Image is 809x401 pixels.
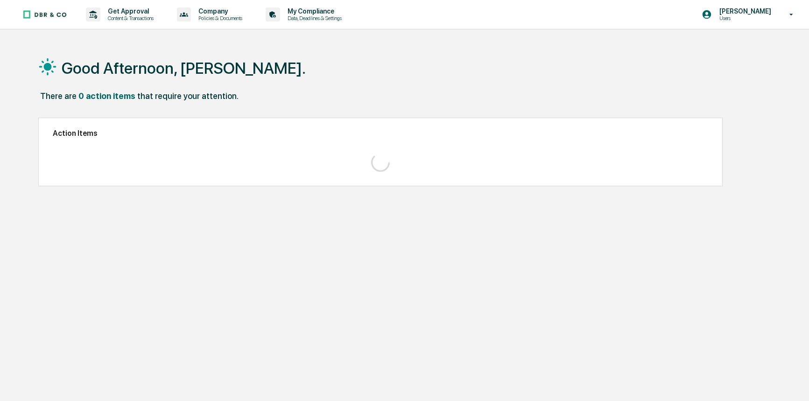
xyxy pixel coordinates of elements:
[137,91,239,101] div: that require your attention.
[62,59,306,77] h1: Good Afternoon, [PERSON_NAME].
[53,129,708,138] h2: Action Items
[78,91,135,101] div: 0 action items
[22,10,67,19] img: logo
[280,7,346,15] p: My Compliance
[100,7,158,15] p: Get Approval
[712,15,776,21] p: Users
[280,15,346,21] p: Data, Deadlines & Settings
[191,15,247,21] p: Policies & Documents
[191,7,247,15] p: Company
[40,91,77,101] div: There are
[100,15,158,21] p: Content & Transactions
[712,7,776,15] p: [PERSON_NAME]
